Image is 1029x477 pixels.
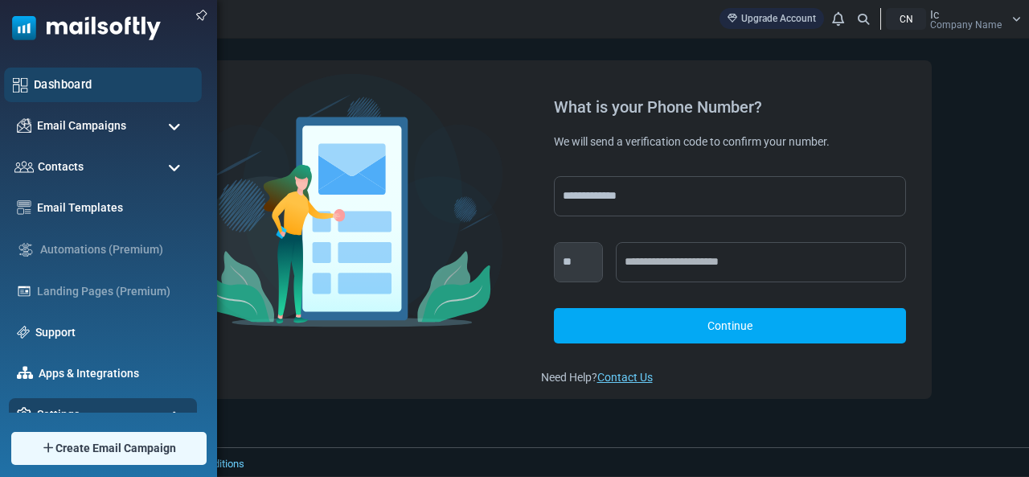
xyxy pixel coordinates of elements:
[37,406,80,423] span: Settings
[17,407,31,421] img: settings-icon.svg
[541,369,919,386] div: Need Help?
[554,134,906,150] div: We will send a verification code to confirm your number.
[17,200,31,215] img: email-templates-icon.svg
[930,9,939,20] span: Ic
[35,324,189,341] a: Support
[14,161,34,172] img: contacts-icon.svg
[17,326,30,339] img: support-icon.svg
[17,284,31,298] img: landing_pages.svg
[930,20,1002,30] span: Company Name
[34,76,193,93] a: Dashboard
[39,365,189,382] a: Apps & Integrations
[37,199,189,216] a: Email Templates
[886,8,1021,30] a: CN Ic Company Name
[17,241,35,259] img: workflow.svg
[52,447,1029,476] footer: 2025
[597,371,653,384] a: Contact Us
[554,308,906,343] a: Continue
[719,8,824,29] a: Upgrade Account
[17,118,31,133] img: campaigns-icon.png
[554,99,906,115] div: What is your Phone Number?
[37,117,126,134] span: Email Campaigns
[13,77,28,93] img: dashboard-icon.svg
[55,440,176,457] span: Create Email Campaign
[886,8,926,30] div: CN
[38,158,84,175] span: Contacts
